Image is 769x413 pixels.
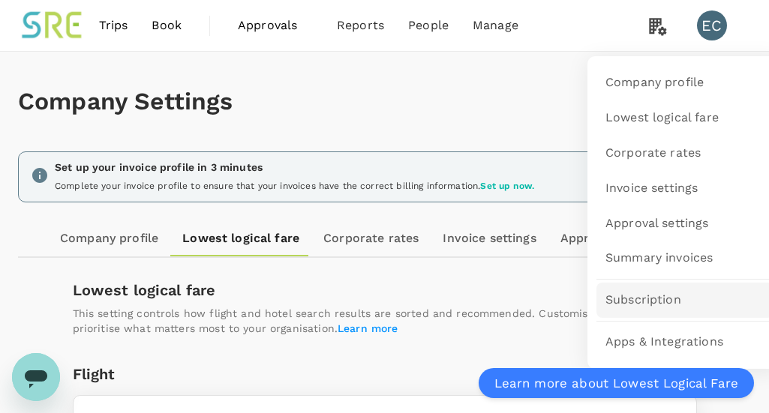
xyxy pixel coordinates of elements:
span: Trips [99,16,128,34]
span: Summary invoices [605,250,713,267]
div: Complete your invoice profile to ensure that your invoices have the correct billing information. [55,179,738,194]
h3: Flight [73,366,116,383]
span: Lowest logical fare [605,109,719,127]
p: This setting controls how flight and hotel search results are sorted and recommended. Customise t... [73,306,697,336]
a: Corporate rates [311,220,431,256]
h1: Company Settings [18,88,751,115]
span: Corporate rates [605,145,701,162]
a: Lowest logical fare [170,220,311,256]
iframe: Button to launch messaging window [12,353,60,401]
span: Invoice settings [605,180,698,197]
span: People [408,16,449,34]
span: Subscription [605,292,681,309]
h3: Lowest logical fare [73,282,697,299]
img: Synera Renewable Energy [18,9,87,42]
a: Company profile [48,220,170,256]
span: Manage [473,16,518,34]
span: Apps & Integrations [605,334,723,351]
span: Approval settings [605,215,709,232]
div: EC [697,10,727,40]
span: Reports [337,16,384,34]
span: Approvals [238,16,313,34]
span: Set up now. [480,181,534,191]
a: Invoice settings [431,220,548,256]
a: Approval settings [548,220,677,256]
span: Book [152,16,182,34]
a: Learn more about Lowest Logical Fare [479,368,754,398]
div: Set up your invoice profile in 3 minutes [55,160,738,176]
a: Learn more [338,322,398,334]
span: Company profile [605,74,704,91]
